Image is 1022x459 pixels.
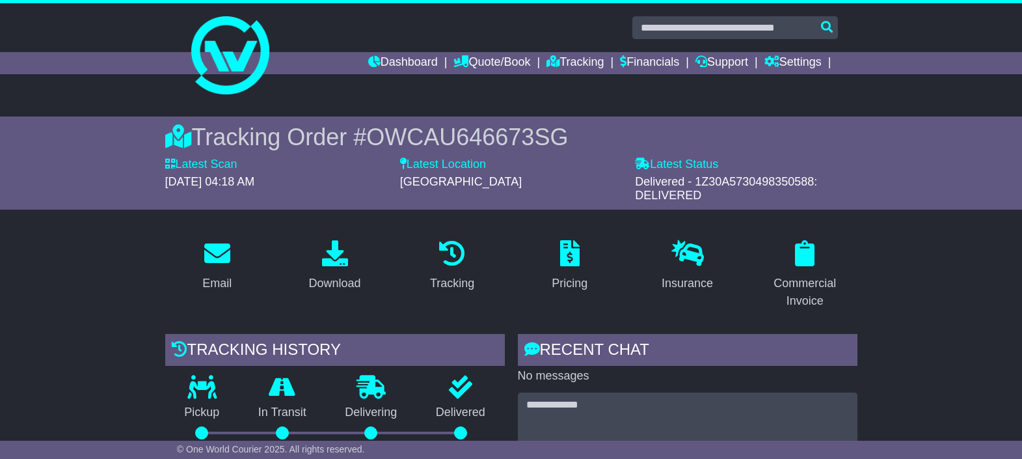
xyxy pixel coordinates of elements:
div: RECENT CHAT [518,334,857,369]
a: Dashboard [368,52,438,74]
a: Pricing [543,236,596,297]
p: Pickup [165,406,239,420]
div: Tracking [430,275,474,292]
div: Commercial Invoice [761,275,849,310]
div: Tracking history [165,334,505,369]
span: © One World Courier 2025. All rights reserved. [177,444,365,454]
div: Tracking Order # [165,123,857,151]
span: Delivered - 1Z30A5730498350588: DELIVERED [635,175,817,202]
a: Download [300,236,369,297]
div: Download [308,275,360,292]
p: In Transit [239,406,326,420]
div: Email [202,275,232,292]
p: Delivered [416,406,505,420]
a: Support [695,52,748,74]
label: Latest Location [400,158,486,172]
span: OWCAU646673SG [366,124,568,150]
a: Financials [620,52,679,74]
a: Settings [764,52,822,74]
a: Commercial Invoice [753,236,857,314]
label: Latest Status [635,158,718,172]
div: Pricing [552,275,587,292]
a: Quote/Book [453,52,530,74]
p: No messages [518,369,857,383]
a: Tracking [546,52,604,74]
label: Latest Scan [165,158,237,172]
a: Email [194,236,240,297]
div: Insurance [662,275,713,292]
p: Delivering [326,406,417,420]
a: Insurance [653,236,721,297]
span: [DATE] 04:18 AM [165,175,255,188]
a: Tracking [422,236,483,297]
span: [GEOGRAPHIC_DATA] [400,175,522,188]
